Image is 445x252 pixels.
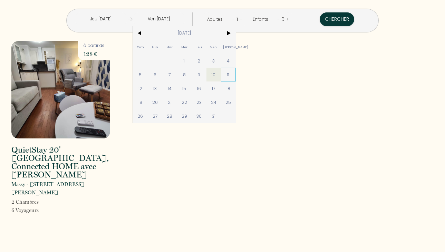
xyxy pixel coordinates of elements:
[147,68,162,81] span: 6
[133,26,148,40] span: <
[206,40,221,54] span: Ven
[177,81,192,95] span: 15
[177,95,192,109] span: 22
[240,16,243,22] a: +
[232,16,235,22] a: -
[162,95,177,109] span: 21
[84,42,105,49] p: à partir de
[147,81,162,95] span: 13
[133,12,185,26] input: Départ
[206,95,221,109] span: 24
[221,54,236,68] span: 4
[147,95,162,109] span: 20
[133,95,148,109] span: 19
[127,17,133,22] img: guests
[206,109,221,123] span: 31
[84,49,105,59] p: 128 €
[221,95,236,109] span: 25
[162,81,177,95] span: 14
[192,81,206,95] span: 16
[11,146,110,179] h2: QuietStay 20' [GEOGRAPHIC_DATA], Connected HOME avec [PERSON_NAME]
[206,54,221,68] span: 3
[221,81,236,95] span: 18
[133,68,148,81] span: 5
[177,40,192,54] span: Mer
[75,12,127,26] input: Arrivée
[320,12,354,26] button: Chercher
[162,40,177,54] span: Mar
[192,95,206,109] span: 23
[206,81,221,95] span: 17
[133,40,148,54] span: Dim
[253,16,271,23] div: Enfants
[235,14,240,25] div: 1
[162,68,177,81] span: 7
[177,109,192,123] span: 29
[177,54,192,68] span: 1
[207,16,225,23] div: Adultes
[192,109,206,123] span: 30
[133,81,148,95] span: 12
[221,40,236,54] span: [PERSON_NAME]
[133,109,148,123] span: 26
[147,109,162,123] span: 27
[162,109,177,123] span: 28
[206,68,221,81] span: 10
[192,54,206,68] span: 2
[11,180,110,197] p: Massy - [STREET_ADDRESS][PERSON_NAME]
[177,68,192,81] span: 8
[221,26,236,40] span: >
[286,16,289,22] a: +
[280,14,286,25] div: 0
[11,41,110,138] img: rental-image
[147,40,162,54] span: Lun
[37,207,39,213] span: s
[11,198,39,206] p: 2 Chambre
[11,206,39,214] p: 6 Voyageur
[147,26,221,40] span: [DATE]
[277,16,280,22] a: -
[221,68,236,81] span: 11
[37,199,39,205] span: s
[192,40,206,54] span: Jeu
[192,68,206,81] span: 9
